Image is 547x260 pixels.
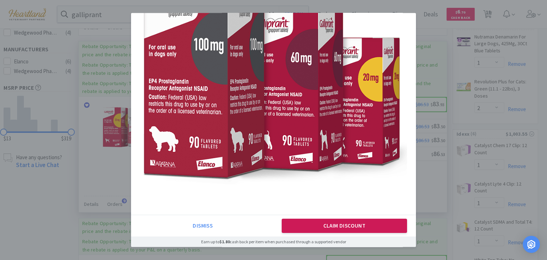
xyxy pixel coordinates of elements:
[523,236,540,253] div: Open Intercom Messenger
[282,219,407,233] button: Claim Discount
[219,239,230,245] span: $1.80
[131,237,416,247] div: Earn up to cash back per item when purchased through a supported vendor
[140,219,266,233] button: Dismiss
